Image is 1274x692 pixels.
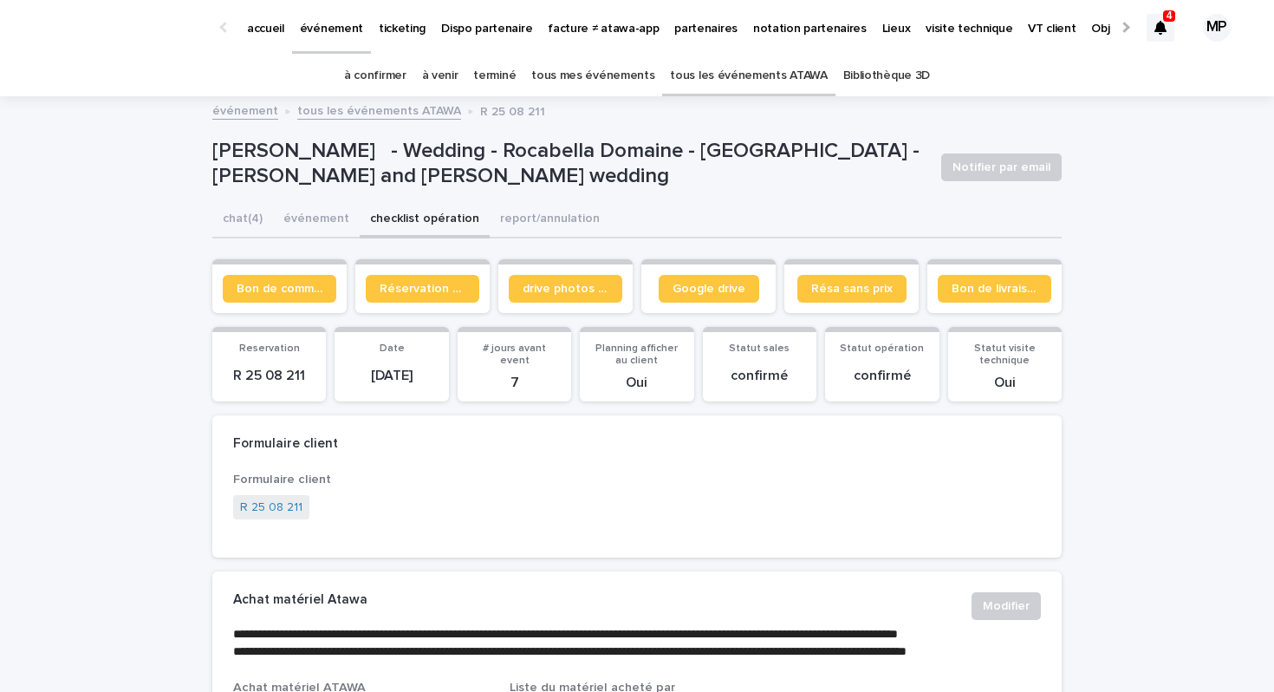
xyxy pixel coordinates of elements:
a: drive photos coordinateur [509,275,622,303]
p: R 25 08 211 [480,101,545,120]
p: confirmé [713,368,806,384]
a: tous mes événements [531,55,654,96]
p: Oui [959,375,1051,391]
span: Google drive [673,283,745,295]
span: Bon de commande [237,283,322,295]
a: Résa sans prix [797,275,907,303]
span: drive photos coordinateur [523,283,608,295]
span: Notifier par email [952,159,1050,176]
button: checklist opération [360,202,490,238]
button: événement [273,202,360,238]
button: Notifier par email [941,153,1062,181]
a: R 25 08 211 [240,499,302,517]
a: Bibliothèque 3D [843,55,930,96]
a: à confirmer [344,55,406,96]
p: R 25 08 211 [223,368,315,384]
img: Ls34BcGeRexTGTNfXpUC [35,10,203,45]
a: tous les événements ATAWA [297,100,461,120]
a: Bon de livraison [938,275,1051,303]
span: Statut sales [729,343,790,354]
span: Date [380,343,405,354]
p: [PERSON_NAME] - Wedding - Rocabella Domaine - [GEOGRAPHIC_DATA] - [PERSON_NAME] and [PERSON_NAME]... [212,139,927,189]
span: # jours avant event [483,343,546,366]
h2: Achat matériel Atawa [233,592,367,608]
p: 7 [468,375,561,391]
a: événement [212,100,278,120]
div: MP [1203,14,1231,42]
span: Planning afficher au client [595,343,678,366]
a: terminé [473,55,516,96]
p: Oui [590,375,683,391]
p: 4 [1167,10,1173,22]
span: Bon de livraison [952,283,1037,295]
span: Résa sans prix [811,283,893,295]
span: Statut visite technique [974,343,1036,366]
a: tous les événements ATAWA [670,55,827,96]
span: Réservation client [380,283,465,295]
span: Formulaire client [233,473,331,486]
p: confirmé [835,368,928,384]
button: report/annulation [490,202,610,238]
button: chat (4) [212,202,273,238]
h2: Formulaire client [233,436,338,452]
a: Bon de commande [223,275,336,303]
a: Réservation client [366,275,479,303]
span: Reservation [239,343,300,354]
a: à venir [422,55,458,96]
span: Statut opération [840,343,924,354]
span: Modifier [983,597,1030,615]
a: Google drive [659,275,759,303]
div: 4 [1147,14,1174,42]
p: [DATE] [345,368,438,384]
button: Modifier [972,592,1041,620]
